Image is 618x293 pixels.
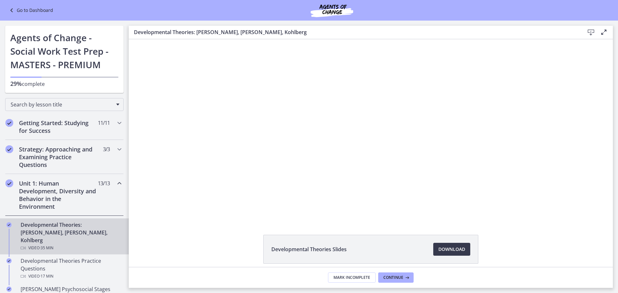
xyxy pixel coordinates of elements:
[103,145,110,153] span: 3 / 3
[378,272,414,283] button: Continue
[134,28,574,36] h3: Developmental Theories: [PERSON_NAME], [PERSON_NAME], Kohlberg
[5,119,13,127] i: Completed
[6,222,12,227] i: Completed
[40,244,53,252] span: · 35 min
[333,275,370,280] span: Mark Incomplete
[8,6,53,14] a: Go to Dashboard
[19,179,98,210] h2: Unit 1: Human Development, Diversity and Behavior in the Environment
[6,258,12,263] i: Completed
[21,221,121,252] div: Developmental Theories: [PERSON_NAME], [PERSON_NAME], Kohlberg
[328,272,376,283] button: Mark Incomplete
[21,257,121,280] div: Developmental Theories Practice Questions
[6,287,12,292] i: Completed
[98,119,110,127] span: 11 / 11
[438,245,465,253] span: Download
[10,31,118,71] h1: Agents of Change - Social Work Test Prep - MASTERS - PREMIUM
[383,275,403,280] span: Continue
[271,245,347,253] span: Developmental Theories Slides
[40,272,53,280] span: · 17 min
[433,243,470,256] a: Download
[10,80,118,88] p: complete
[5,145,13,153] i: Completed
[11,101,113,108] span: Search by lesson title
[98,179,110,187] span: 13 / 13
[21,244,121,252] div: Video
[21,272,121,280] div: Video
[19,145,98,169] h2: Strategy: Approaching and Examining Practice Questions
[5,179,13,187] i: Completed
[129,39,613,220] iframe: Video Lesson
[293,3,370,18] img: Agents of Change
[19,119,98,134] h2: Getting Started: Studying for Success
[5,98,124,111] div: Search by lesson title
[10,80,22,87] span: 29%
